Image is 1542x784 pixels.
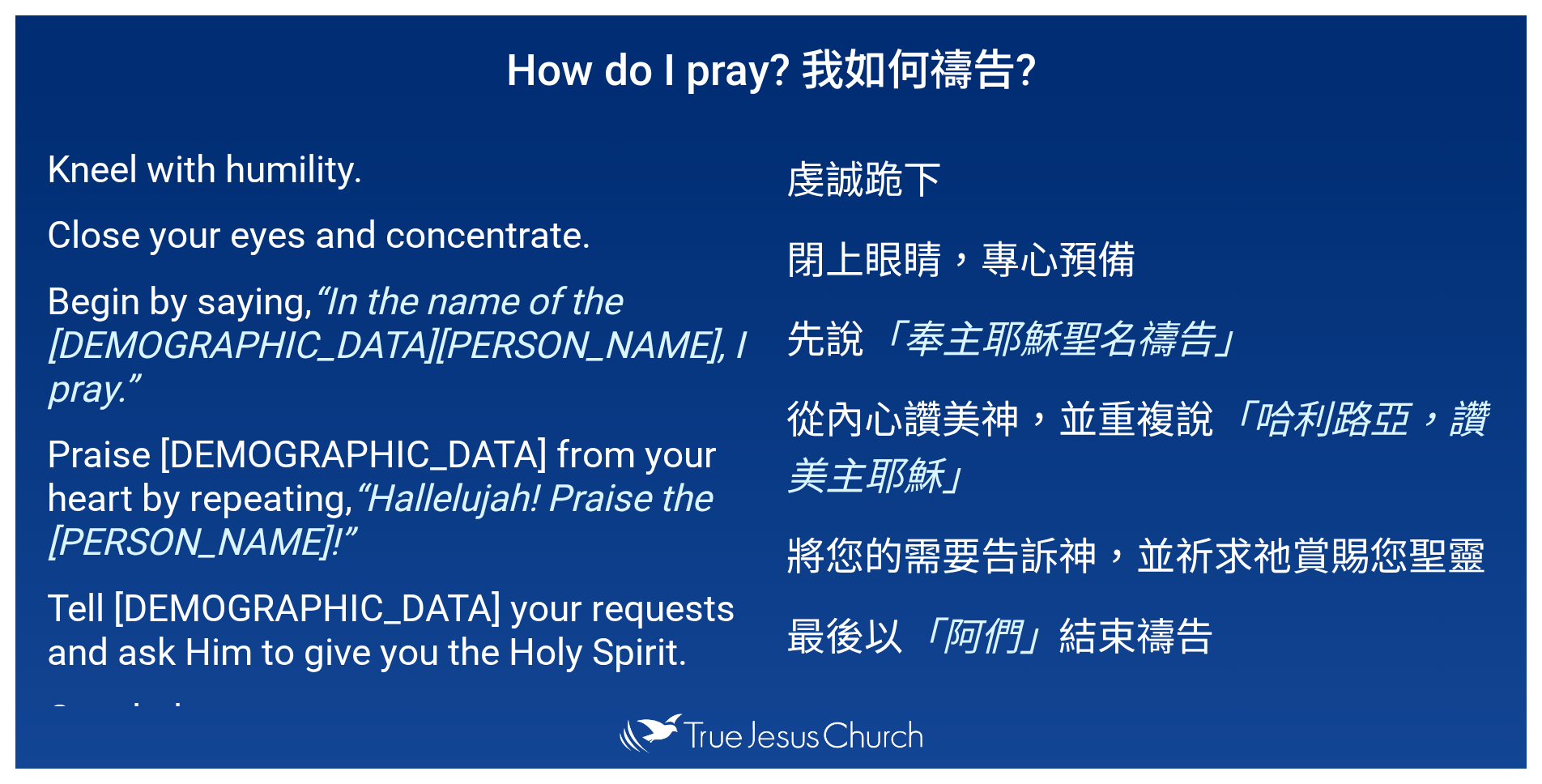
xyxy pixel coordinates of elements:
[47,586,756,674] p: Tell [DEMOGRAPHIC_DATA] your requests and ask Him to give you the Holy Spirit.
[47,213,756,257] p: Close your eyes and concentrate.
[786,525,1495,582] p: 將您的需要告訴神，並祈求祂賞賜您聖靈
[903,614,1059,660] em: 「阿們」
[47,476,711,564] em: “Hallelujah! Praise the [PERSON_NAME]!”
[786,308,1495,364] p: 先說
[47,432,756,564] p: Praise [DEMOGRAPHIC_DATA] from your heart by repeating,
[47,697,756,784] p: Conclude your prayer with,
[786,605,1495,662] p: 最後以 結束禱告
[47,147,756,191] p: Kneel with humility.
[47,279,744,411] em: “In the name of the [DEMOGRAPHIC_DATA][PERSON_NAME], I pray.”
[15,15,1527,117] h1: How do I pray? 我如何禱告?
[786,388,1495,501] p: 從內心讚美神，並重複說
[786,228,1495,285] p: 閉上眼睛，專心預備
[47,279,756,411] p: Begin by saying,
[786,148,1495,205] p: 虔誠跪下
[864,317,1253,363] em: 「奉主耶穌聖名禱告」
